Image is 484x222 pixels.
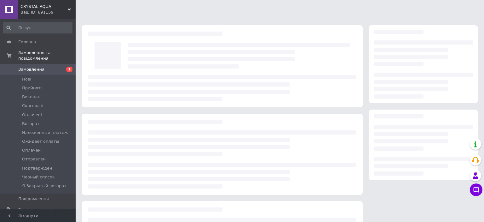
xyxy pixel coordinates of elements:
span: Оплачені [22,112,42,118]
span: Прийняті [22,85,42,91]
span: Замовлення та повідомлення [18,50,76,61]
span: Я-Закрытый возврат [22,183,66,189]
span: 1 [66,67,72,72]
span: Замовлення [18,67,44,72]
span: Повідомлення [18,196,49,202]
span: Товари та послуги [18,207,58,213]
span: Головна [18,39,36,45]
span: Черный список [22,174,55,180]
span: Ожидает оплаты [22,139,59,144]
button: Чат з покупцем [470,183,482,196]
div: Ваш ID: 891159 [20,9,76,15]
span: Оплачен [22,147,41,153]
span: Скасовані [22,103,43,109]
input: Пошук [3,22,72,33]
span: Отправлен [22,156,46,162]
span: Виконані [22,94,42,100]
span: Возврат [22,121,39,127]
span: Наложенный платеж [22,130,68,135]
span: Нові [22,76,31,82]
span: Подтвержден [22,165,52,171]
span: CRYSTAL AQUA [20,4,68,9]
